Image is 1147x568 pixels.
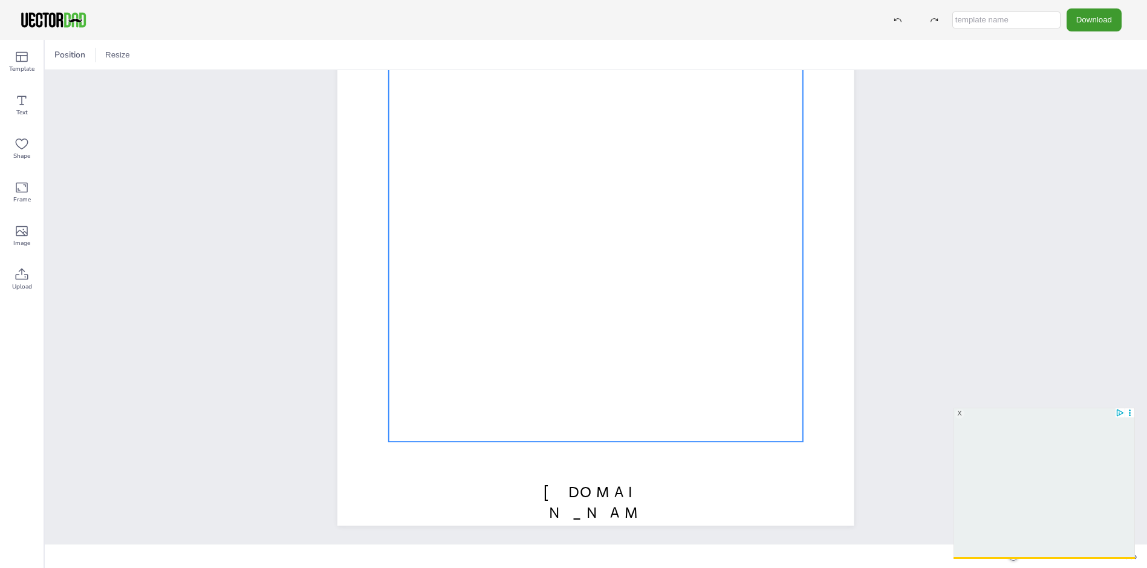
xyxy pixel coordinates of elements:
span: Upload [12,282,32,292]
iframe: Advertisment [954,408,1135,559]
span: Position [52,49,88,60]
span: Frame [13,195,31,204]
span: Shape [13,151,30,161]
span: Text [16,108,28,117]
button: Resize [100,45,135,65]
img: VectorDad-1.png [19,11,88,29]
span: Template [9,64,34,74]
span: Image [13,238,30,248]
button: Download [1067,8,1122,31]
div: X [955,409,964,419]
input: template name [952,11,1061,28]
span: [DOMAIN_NAME] [544,483,648,544]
